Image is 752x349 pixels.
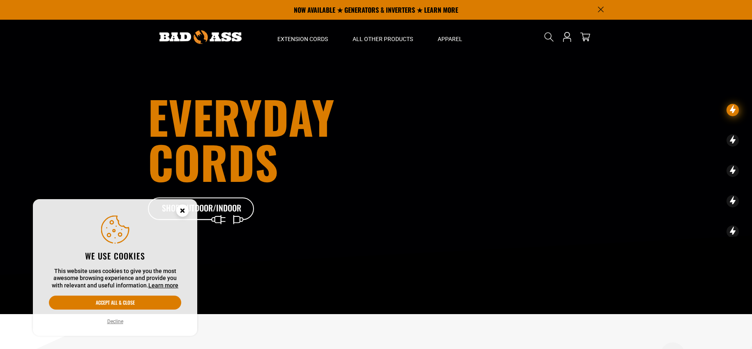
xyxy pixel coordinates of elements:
[148,282,178,289] a: Learn more
[265,20,340,54] summary: Extension Cords
[340,20,425,54] summary: All Other Products
[105,317,126,326] button: Decline
[49,296,181,310] button: Accept all & close
[159,30,242,44] img: Bad Ass Extension Cords
[33,199,197,336] aside: Cookie Consent
[438,35,462,43] span: Apparel
[49,250,181,261] h2: We use cookies
[542,30,556,44] summary: Search
[425,20,475,54] summary: Apparel
[277,35,328,43] span: Extension Cords
[148,197,255,220] a: Shop Outdoor/Indoor
[148,94,422,184] h1: Everyday cords
[49,268,181,289] p: This website uses cookies to give you the most awesome browsing experience and provide you with r...
[353,35,413,43] span: All Other Products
